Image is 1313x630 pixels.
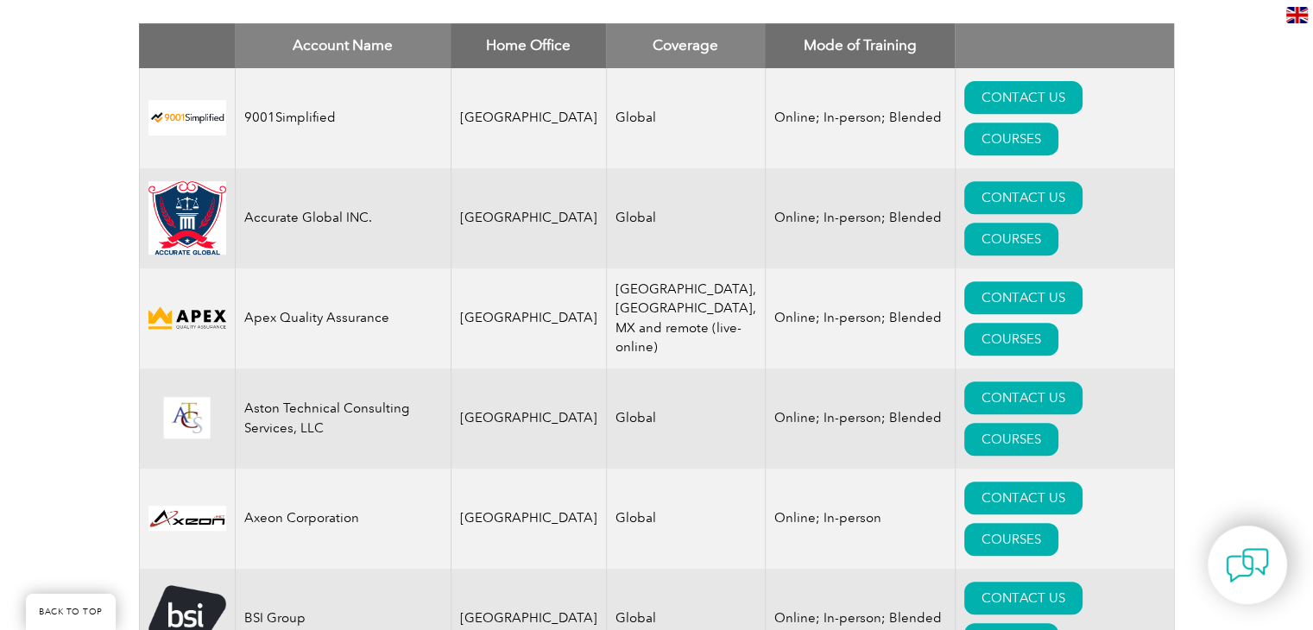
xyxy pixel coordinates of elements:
img: cdfe6d45-392f-f011-8c4d-000d3ad1ee32-logo.png [148,304,226,332]
a: CONTACT US [964,81,1083,114]
td: [GEOGRAPHIC_DATA], [GEOGRAPHIC_DATA], MX and remote (live-online) [606,268,765,369]
td: [GEOGRAPHIC_DATA] [451,268,606,369]
th: Coverage: activate to sort column ascending [606,23,765,68]
td: [GEOGRAPHIC_DATA] [451,68,606,168]
img: en [1286,7,1308,23]
td: Online; In-person [765,469,955,569]
th: Account Name: activate to sort column descending [235,23,451,68]
td: Global [606,469,765,569]
a: CONTACT US [964,482,1083,514]
a: COURSES [964,323,1058,356]
td: Online; In-person; Blended [765,168,955,268]
td: 9001Simplified [235,68,451,168]
td: Online; In-person; Blended [765,369,955,469]
td: Apex Quality Assurance [235,268,451,369]
td: Online; In-person; Blended [765,268,955,369]
img: 28820fe6-db04-ea11-a811-000d3a793f32-logo.jpg [148,506,226,532]
a: COURSES [964,223,1058,255]
img: 37c9c059-616f-eb11-a812-002248153038-logo.png [148,100,226,135]
a: COURSES [964,523,1058,556]
td: Global [606,369,765,469]
td: [GEOGRAPHIC_DATA] [451,168,606,268]
th: Mode of Training: activate to sort column ascending [765,23,955,68]
td: Online; In-person; Blended [765,68,955,168]
a: CONTACT US [964,181,1083,214]
td: Axeon Corporation [235,469,451,569]
td: Aston Technical Consulting Services, LLC [235,369,451,469]
a: CONTACT US [964,281,1083,314]
th: : activate to sort column ascending [955,23,1174,68]
a: CONTACT US [964,582,1083,614]
td: [GEOGRAPHIC_DATA] [451,469,606,569]
a: BACK TO TOP [26,594,116,630]
img: a034a1f6-3919-f011-998a-0022489685a1-logo.png [148,181,226,255]
td: [GEOGRAPHIC_DATA] [451,369,606,469]
a: COURSES [964,123,1058,155]
img: ce24547b-a6e0-e911-a812-000d3a795b83-logo.png [148,397,226,439]
td: Global [606,68,765,168]
td: Global [606,168,765,268]
th: Home Office: activate to sort column ascending [451,23,606,68]
a: COURSES [964,423,1058,456]
img: contact-chat.png [1226,544,1269,587]
td: Accurate Global INC. [235,168,451,268]
a: CONTACT US [964,381,1083,414]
